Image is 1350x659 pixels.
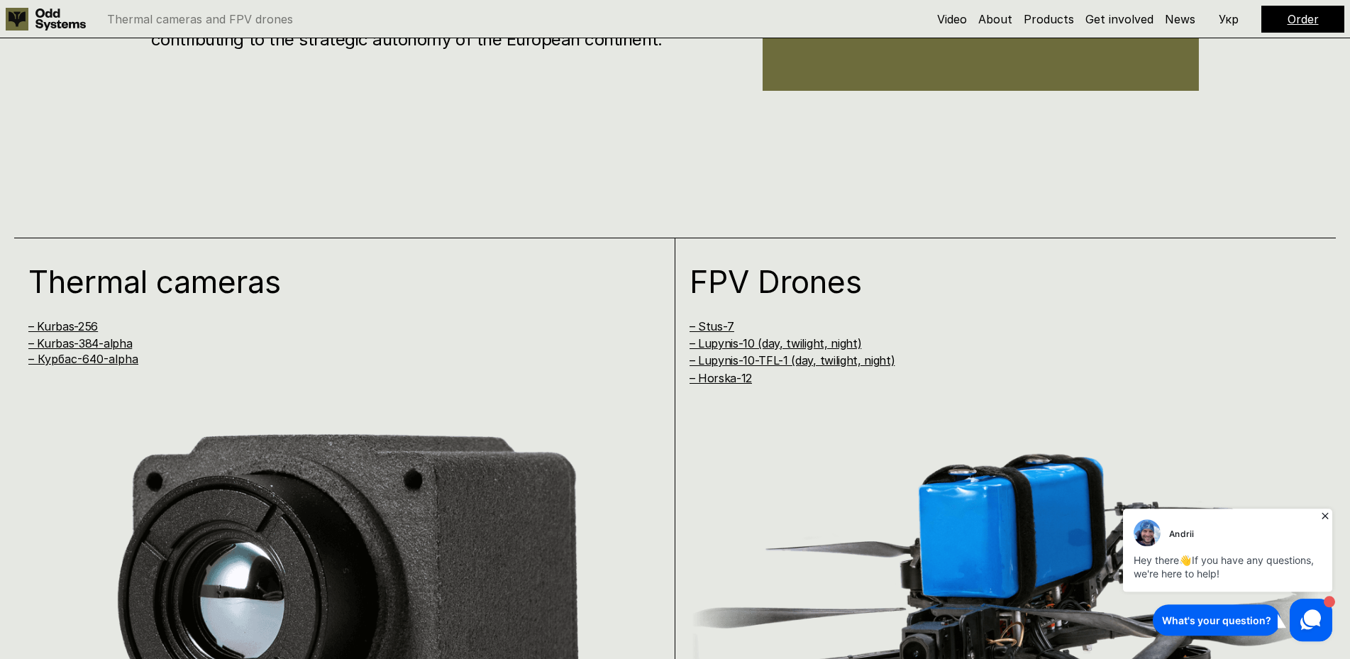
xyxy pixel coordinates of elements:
[28,266,623,297] h1: Thermal cameras
[28,319,98,333] a: – Kurbas-256
[28,352,138,366] a: – Курбас-640-alpha
[107,13,293,25] p: Thermal cameras and FPV drones
[1165,12,1195,26] a: News
[978,12,1012,26] a: About
[690,353,895,367] a: – Lupynis-10-TFL-1 (day, twilight, night)
[690,266,1284,297] h1: FPV Drones
[690,319,734,333] a: – Stus-7
[1085,12,1153,26] a: Get involved
[1119,504,1336,645] iframe: HelpCrunch
[937,12,967,26] a: Video
[1288,12,1319,26] a: Order
[28,336,132,350] a: – Kurbas-384-alpha
[1024,12,1074,26] a: Products
[1219,13,1239,25] p: Укр
[690,371,752,385] a: – Horska-12
[690,336,862,350] a: – Lupynis-10 (day, twilight, night)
